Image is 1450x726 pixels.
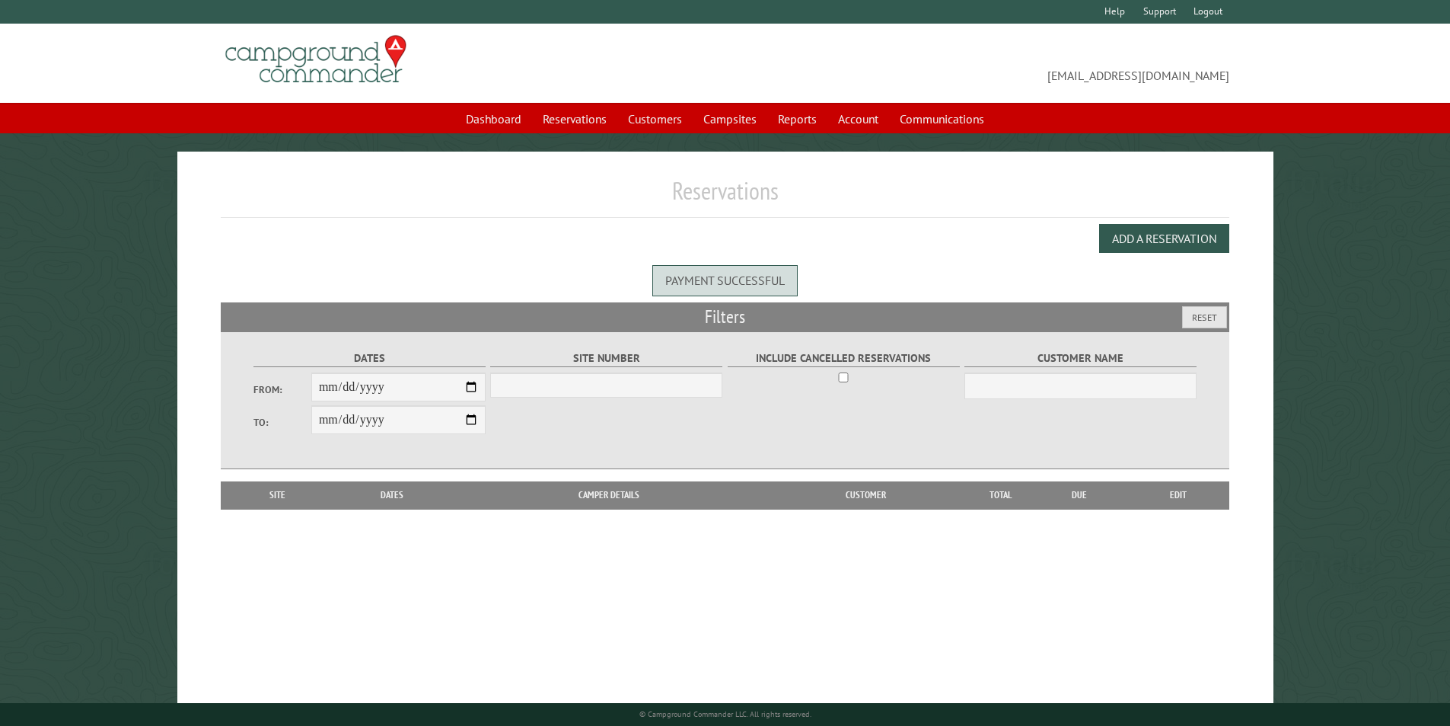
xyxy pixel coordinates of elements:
label: From: [253,382,311,397]
a: Account [829,104,888,133]
th: Camper Details [457,481,760,509]
a: Customers [619,104,691,133]
h1: Reservations [221,176,1230,218]
label: Customer Name [964,350,1197,367]
img: Campground Commander [221,30,411,89]
label: Include Cancelled Reservations [728,350,960,367]
label: Dates [253,350,486,367]
a: Dashboard [457,104,531,133]
th: Due [1031,481,1127,509]
button: Add a Reservation [1099,224,1229,253]
th: Dates [327,481,457,509]
div: Payment successful [652,265,798,296]
a: Reports [769,104,826,133]
th: Customer [760,481,970,509]
a: Reservations [534,104,616,133]
th: Site [228,481,327,509]
th: Total [970,481,1031,509]
label: To: [253,415,311,430]
span: [EMAIL_ADDRESS][DOMAIN_NAME] [725,42,1230,85]
small: © Campground Commander LLC. All rights reserved. [639,709,811,719]
th: Edit [1127,481,1230,509]
a: Campsites [694,104,766,133]
h2: Filters [221,302,1230,331]
button: Reset [1182,306,1227,328]
a: Communications [891,104,993,133]
label: Site Number [490,350,722,367]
